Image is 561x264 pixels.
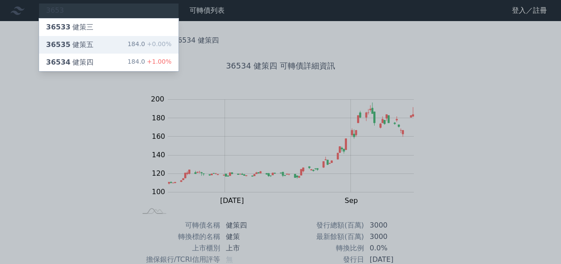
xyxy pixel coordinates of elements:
span: 36534 [46,58,71,66]
span: 36533 [46,23,71,31]
div: 184.0 [128,40,172,50]
div: 健策三 [46,22,93,33]
span: +1.00% [145,58,172,65]
a: 36534健策四 184.0+1.00% [39,54,179,71]
div: 健策四 [46,57,93,68]
div: 健策五 [46,40,93,50]
span: +0.00% [145,40,172,47]
a: 36535健策五 184.0+0.00% [39,36,179,54]
span: 36535 [46,40,71,49]
a: 36533健策三 [39,18,179,36]
div: 184.0 [128,57,172,68]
